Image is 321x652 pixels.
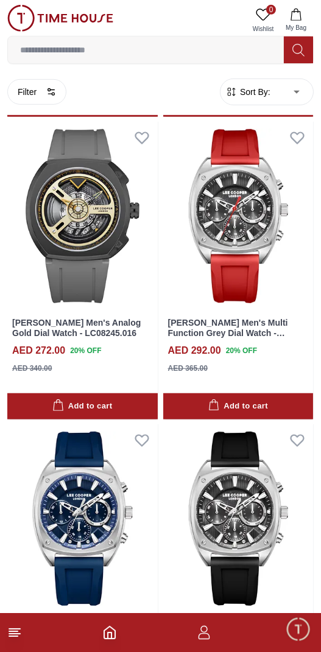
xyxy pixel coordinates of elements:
[7,79,66,104] button: Filter
[225,85,270,97] button: Sort By:
[12,343,65,358] h4: AED 272.00
[168,318,288,348] a: [PERSON_NAME] Men's Multi Function Grey Dial Watch - LC08237.468
[7,393,158,419] button: Add to cart
[163,424,314,613] img: Lee Cooper Men's Multi Function Grey Dial Watch - LC08237.361
[238,85,270,97] span: Sort By:
[12,363,52,374] div: AED 340.00
[281,23,311,32] span: My Bag
[7,424,158,613] img: Lee Cooper Men's Multi Function Blue Dial Watch - LC08237.399
[266,5,276,15] span: 0
[168,343,221,358] h4: AED 292.00
[248,5,278,36] a: 0Wishlist
[226,345,257,356] span: 20 % OFF
[12,318,141,338] a: [PERSON_NAME] Men's Analog Gold Dial Watch - LC08245.016
[163,393,314,419] button: Add to cart
[285,616,312,643] div: Chat Widget
[248,24,278,33] span: Wishlist
[163,122,314,310] img: Lee Cooper Men's Multi Function Grey Dial Watch - LC08237.468
[52,399,112,413] div: Add to cart
[7,5,113,32] img: ...
[168,363,208,374] div: AED 365.00
[278,5,314,36] button: My Bag
[70,345,101,356] span: 20 % OFF
[102,625,117,640] a: Home
[7,122,158,310] img: Lee Cooper Men's Analog Gold Dial Watch - LC08245.016
[208,399,268,413] div: Add to cart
